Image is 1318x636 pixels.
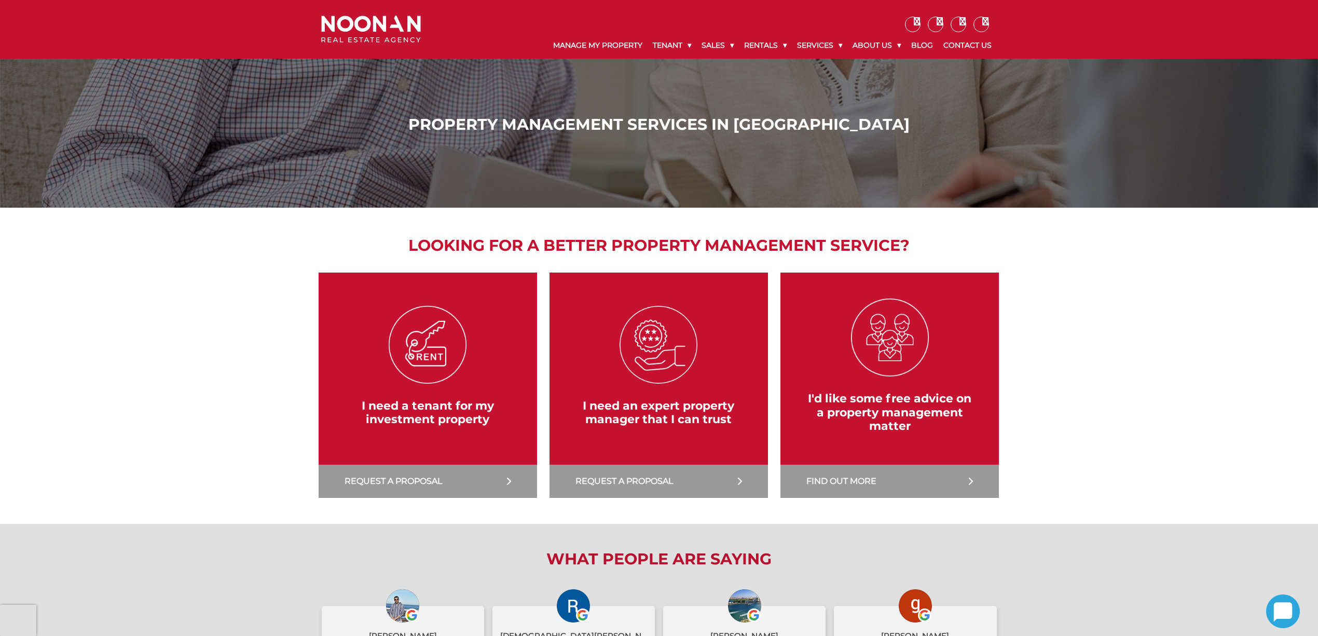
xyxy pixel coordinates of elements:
img: Google [405,608,419,622]
img: Rashedul Haque profile picture [557,589,590,623]
a: About Us [847,32,906,59]
img: Google [918,608,931,622]
a: Manage My Property [548,32,648,59]
h2: Looking for a better property management service? [313,234,1005,257]
a: Contact Us [938,32,997,59]
a: Services [792,32,847,59]
img: Noonan Real Estate Agency [321,16,421,43]
a: Rentals [739,32,792,59]
h1: Property Management Services in [GEOGRAPHIC_DATA] [324,115,995,134]
a: Tenant [648,32,696,59]
img: Google [576,608,589,622]
img: Nabaraj Dahal profile picture [386,589,419,623]
img: Google [747,608,761,622]
a: Blog [906,32,938,59]
h2: What People are Saying [313,550,1005,569]
img: Suzanne cai profile picture [728,589,761,623]
a: Sales [696,32,739,59]
img: george zhou profile picture [899,589,932,623]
